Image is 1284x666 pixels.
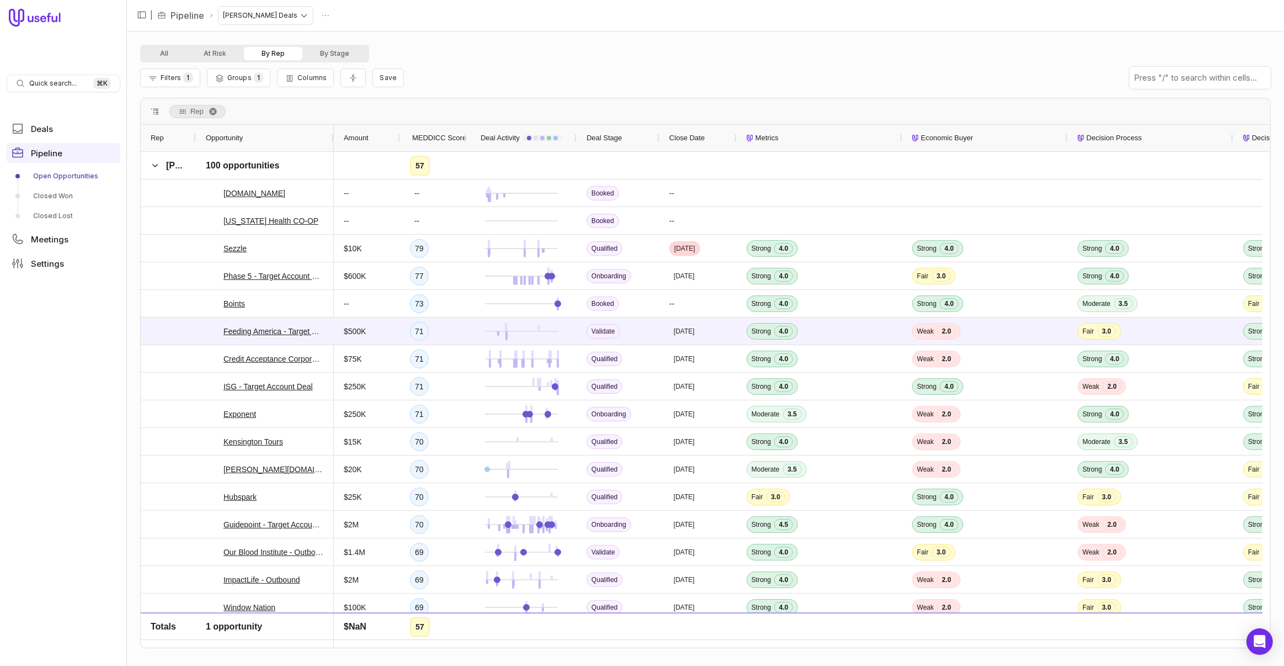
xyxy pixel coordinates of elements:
span: Deals [31,125,53,133]
span: 4.5 [774,519,793,530]
span: 4.0 [1105,243,1124,254]
span: 2.0 [937,630,956,641]
span: Strong [752,603,771,612]
span: Strong [1248,410,1267,419]
span: Strong [752,382,771,391]
span: $100K [344,601,366,614]
span: Moderate [1083,437,1111,446]
span: 2.0 [937,409,956,420]
span: $15K [344,435,362,448]
span: Strong [752,299,771,308]
span: Fair [1248,382,1260,391]
time: [DATE] [674,465,695,474]
span: Moderate [1083,299,1111,308]
a: [DOMAIN_NAME] [223,187,285,200]
span: 3.0 [766,491,785,503]
span: 2.0 [1102,519,1121,530]
div: Decision Process [1078,125,1223,151]
span: 4.0 [1105,353,1124,364]
span: 3.5 [1114,298,1133,309]
span: $25K [344,490,362,504]
span: Strong [752,355,771,363]
span: Fair [1083,603,1094,612]
div: 71 [410,377,429,396]
span: Strong [752,548,771,557]
span: Strong [752,437,771,446]
span: Weak [1083,382,1099,391]
kbd: ⌘ K [93,78,111,89]
a: Closed Won [7,187,120,205]
time: [DATE] [674,603,695,612]
div: 73 [410,294,429,313]
span: Validate [587,324,620,339]
span: Save [380,73,397,82]
span: Fair [917,548,929,557]
a: Credit Acceptance Corporation [223,352,324,366]
span: Strong [917,520,936,529]
span: Fair [1248,493,1260,501]
span: 2.0 [937,602,956,613]
span: -- [344,214,349,228]
a: Feeding America - Target Account Deal [223,325,324,338]
span: Fair [1083,493,1094,501]
span: 4.0 [774,630,793,641]
time: [DATE] [674,382,695,391]
div: 71 [410,322,429,341]
div: -- [410,184,424,202]
span: Rep. Press ENTER to sort. Press DELETE to remove [169,105,226,118]
a: Window Nation [223,601,275,614]
span: Weak [1083,520,1099,529]
span: Qualified [587,573,622,587]
span: $1.4M [344,546,365,559]
span: 3.0 [1097,574,1116,585]
span: Qualified [587,490,622,504]
span: 4.0 [1105,409,1124,420]
span: 3.5 [783,464,802,475]
span: Economic Buyer [921,131,973,145]
button: By Stage [302,47,367,60]
a: AirGigs - Outbound [223,628,290,642]
span: Onboarding [587,269,631,283]
span: Strong [752,272,771,281]
span: Strong [752,575,771,584]
span: $250K [344,380,366,393]
span: Deal Activity [481,131,520,145]
div: MEDDICC Score [410,125,456,151]
button: Create a new saved view [372,68,404,87]
div: 71 [410,405,429,424]
div: 69 [410,570,429,589]
a: Our Blood Institute - Outbound [223,546,324,559]
span: 3.5 [783,409,802,420]
span: Weak [917,631,934,639]
span: 2.0 [937,326,956,337]
span: Meetings [31,235,68,244]
time: [DATE] [674,493,695,501]
span: $2M [344,518,359,531]
div: Open Intercom Messenger [1246,628,1273,655]
button: Columns [277,68,334,87]
span: Rep [190,105,204,118]
span: Columns [297,73,327,82]
span: Moderate [752,410,780,419]
span: Fair [1248,548,1260,557]
span: 3.0 [932,271,951,282]
span: Weak [917,410,934,419]
span: Strong [1083,410,1102,419]
span: [PERSON_NAME] [166,161,240,170]
span: Qualified [587,379,622,394]
span: Weak [1083,631,1099,639]
span: 4.0 [940,519,958,530]
span: Fair [917,272,929,281]
span: Strong [752,520,771,529]
span: Qualified [587,241,622,256]
div: 69 [410,543,429,562]
span: 4.0 [774,326,793,337]
span: Strong [1083,355,1102,363]
span: -- [344,297,349,310]
span: 4.0 [940,298,958,309]
span: 1 [183,72,193,83]
span: Strong [1083,272,1102,281]
time: [DATE] [674,327,695,336]
div: -- [659,179,737,207]
a: ISG - Target Account Deal [223,380,313,393]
